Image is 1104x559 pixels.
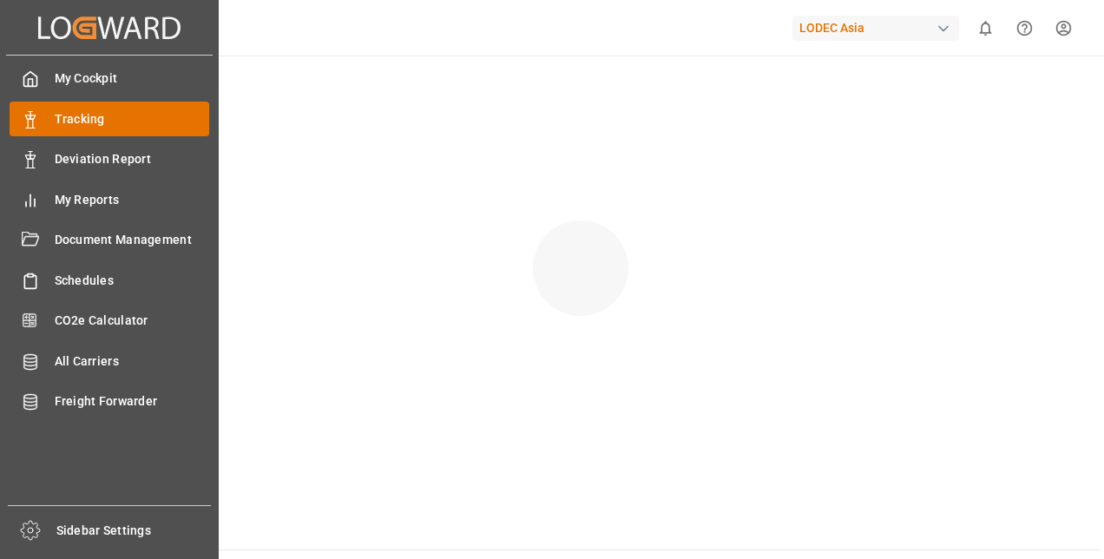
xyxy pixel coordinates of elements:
a: Tracking [10,102,209,135]
span: My Cockpit [55,69,210,88]
a: My Reports [10,182,209,216]
span: Schedules [55,272,210,290]
a: My Cockpit [10,62,209,95]
a: CO2e Calculator [10,304,209,338]
div: LODEC Asia [792,16,959,41]
a: All Carriers [10,344,209,378]
span: Freight Forwarder [55,392,210,411]
button: Help Center [1005,9,1044,48]
span: All Carriers [55,352,210,371]
button: LODEC Asia [792,11,966,44]
span: CO2e Calculator [55,312,210,330]
button: show 0 new notifications [966,9,1005,48]
a: Schedules [10,263,209,297]
span: Tracking [55,110,210,128]
span: Deviation Report [55,150,210,168]
span: Document Management [55,231,210,249]
a: Document Management [10,223,209,257]
a: Deviation Report [10,142,209,176]
span: Sidebar Settings [56,522,212,540]
a: Freight Forwarder [10,385,209,418]
span: My Reports [55,191,210,209]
